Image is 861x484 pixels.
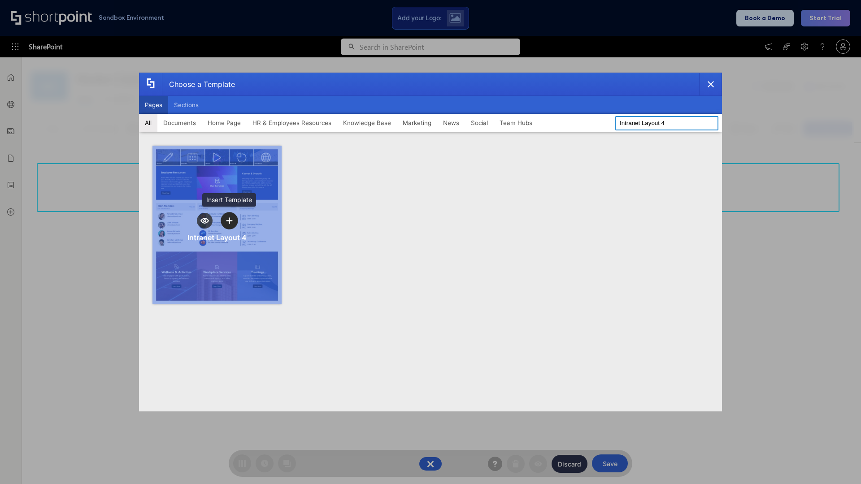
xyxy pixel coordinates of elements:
input: Search [615,116,718,130]
button: Team Hubs [494,114,538,132]
button: Documents [157,114,202,132]
button: HR & Employees Resources [247,114,337,132]
button: Knowledge Base [337,114,397,132]
button: News [437,114,465,132]
button: Marketing [397,114,437,132]
button: Home Page [202,114,247,132]
button: Sections [168,96,204,114]
button: All [139,114,157,132]
iframe: Chat Widget [816,441,861,484]
div: template selector [139,73,722,411]
button: Pages [139,96,168,114]
button: Social [465,114,494,132]
div: Choose a Template [162,73,235,95]
div: Intranet Layout 4 [187,233,247,242]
